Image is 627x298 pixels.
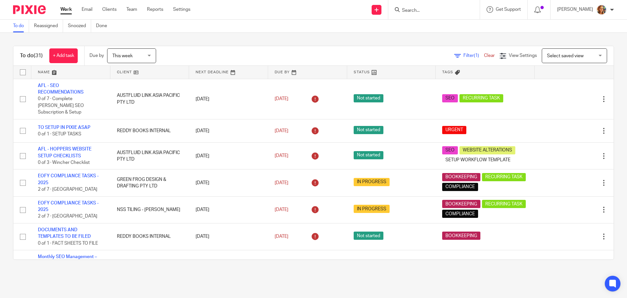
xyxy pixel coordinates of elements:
[557,6,593,13] p: [PERSON_NAME]
[474,53,479,58] span: (1)
[13,5,46,14] img: Pixie
[189,143,268,169] td: [DATE]
[60,6,72,13] a: Work
[173,6,190,13] a: Settings
[110,79,189,119] td: AUSTFLUID LINK ASIA PACIFIC PTY LTD
[38,83,84,95] a: AFL - SEO RECOMMENDATIONS
[463,53,484,58] span: Filter
[547,54,584,58] span: Select saved view
[275,154,288,158] span: [DATE]
[275,96,288,101] span: [DATE]
[110,143,189,169] td: AUSTFLUID LINK ASIA PACIFIC PTY LTD
[110,223,189,250] td: REDDY BOOKS INTERNAL
[68,20,91,32] a: Snoozed
[110,169,189,196] td: GREEN FROG DESIGN & DRAFTING PTY LTD
[38,241,98,246] span: 0 of 1 · FACT SHEETS TO FILE
[34,20,63,32] a: Reassigned
[38,125,90,130] a: TO SETUP IN PIXIE ASAP
[442,126,466,134] span: URGENT
[38,228,91,239] a: DOCUMENTS AND TEMPLATES TO BE FILED
[509,53,537,58] span: View Settings
[442,183,478,191] span: COMPLIANCE
[38,147,91,158] a: AFL - HOPPERS WEBSITE SETUP CHECKLISTS
[189,169,268,196] td: [DATE]
[442,70,453,74] span: Tags
[38,187,97,192] span: 2 of 7 · [GEOGRAPHIC_DATA]
[596,5,607,15] img: Avatar.png
[112,54,133,58] span: This week
[82,6,92,13] a: Email
[401,8,460,14] input: Search
[38,160,90,165] span: 0 of 3 · Wincher Checklist
[354,232,383,240] span: Not started
[442,156,514,164] span: SETUP WORKFLOW TEMPLATE
[110,250,189,284] td: AUSTFLUID LINK ASIA PACIFIC PTY LTD
[110,196,189,223] td: NSS TILING - [PERSON_NAME]
[442,232,480,240] span: BOOKKEEPING
[459,94,503,102] span: RECURRING TASK
[38,201,99,212] a: EOFY COMPLIANCE TASKS - 2025
[354,178,390,186] span: IN PROGRESS
[482,173,526,181] span: RECURRING TASK
[354,151,383,159] span: Not started
[13,20,29,32] a: To do
[189,119,268,142] td: [DATE]
[89,52,104,59] p: Due by
[442,173,480,181] span: BOOKKEEPING
[38,96,84,114] span: 0 of 7 · Complete [PERSON_NAME] SEO Subscription & Setup
[34,53,43,58] span: (31)
[354,94,383,102] span: Not started
[442,94,458,102] span: SEO
[442,146,458,154] span: SEO
[275,234,288,239] span: [DATE]
[38,254,97,266] a: Monthly SEO Management – Austfluid Link
[110,119,189,142] td: REDDY BOOKS INTERNAL
[442,210,478,218] span: COMPLIANCE
[496,7,521,12] span: Get Support
[189,79,268,119] td: [DATE]
[38,214,97,219] span: 2 of 7 · [GEOGRAPHIC_DATA]
[38,132,81,136] span: 0 of 1 · SETUP TASKS
[96,20,112,32] a: Done
[459,146,515,154] span: WEBSITE ALTERATIONS
[442,200,480,208] span: BOOKKEEPING
[189,196,268,223] td: [DATE]
[482,200,526,208] span: RECURRING TASK
[275,207,288,212] span: [DATE]
[275,129,288,133] span: [DATE]
[354,126,383,134] span: Not started
[189,250,268,284] td: [DATE]
[20,52,43,59] h1: To do
[189,223,268,250] td: [DATE]
[102,6,117,13] a: Clients
[126,6,137,13] a: Team
[275,181,288,185] span: [DATE]
[49,48,78,63] a: + Add task
[484,53,495,58] a: Clear
[147,6,163,13] a: Reports
[354,205,390,213] span: IN PROGRESS
[38,174,99,185] a: EOFY COMPLIANCE TASKS - 2025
